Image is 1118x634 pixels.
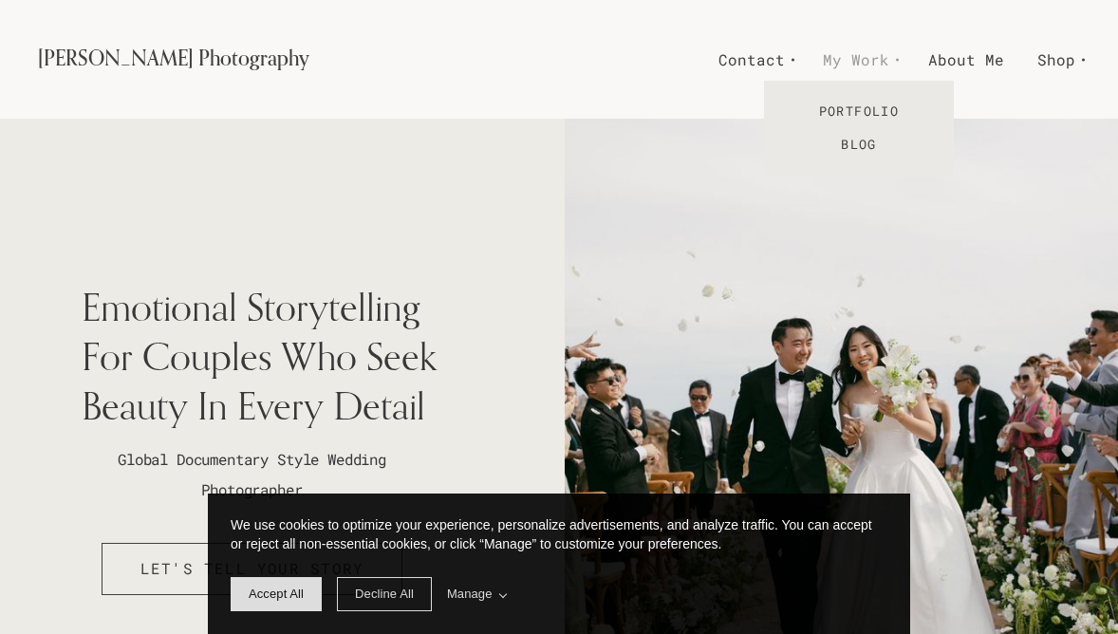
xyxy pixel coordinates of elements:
span: My Work [823,46,889,73]
span: allow cookie message [231,577,322,611]
span: Let's Tell Your Story [140,558,363,580]
span: Emotional Storytelling For Couples Who Seek Beauty In Every Detail [82,283,446,429]
span: deny cookie message [337,577,432,611]
a: My Work [807,43,911,76]
span: Decline All [355,587,414,601]
span: We use cookies to optimize your experience, personalize advertisements, and analyze traffic. You ... [231,517,872,551]
a: Portfolio [764,95,954,128]
span: Global Documentary Style Wedding Photographer [118,449,395,499]
span: Manage [447,585,507,604]
span: Accept All [249,587,304,601]
a: [PERSON_NAME] Photography [38,35,309,84]
a: Shop [1020,43,1096,76]
a: About Me [911,43,1020,76]
span: Contact [718,46,785,73]
a: Contact [701,43,806,76]
span: Shop [1037,46,1075,73]
a: Let's Tell Your Story [102,543,402,595]
div: cookieconsent [208,494,910,634]
a: Blog [764,128,954,161]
